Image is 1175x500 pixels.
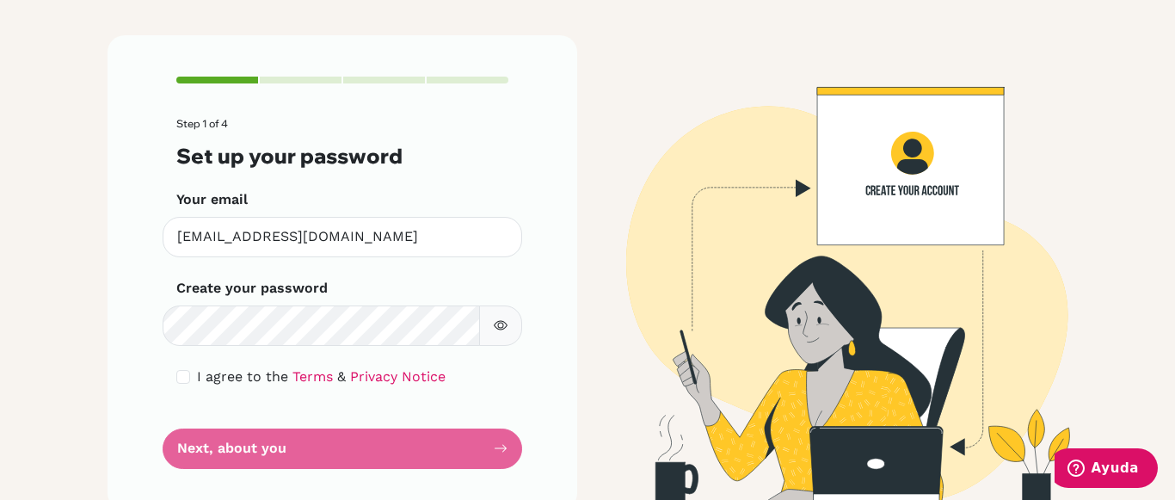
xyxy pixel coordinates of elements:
[197,368,288,385] span: I agree to the
[176,144,508,169] h3: Set up your password
[1055,448,1158,491] iframe: Abre un widget desde donde se puede obtener más información
[292,368,333,385] a: Terms
[176,278,328,299] label: Create your password
[163,217,522,257] input: Insert your email*
[176,117,228,130] span: Step 1 of 4
[176,189,248,210] label: Your email
[337,368,346,385] span: &
[350,368,446,385] a: Privacy Notice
